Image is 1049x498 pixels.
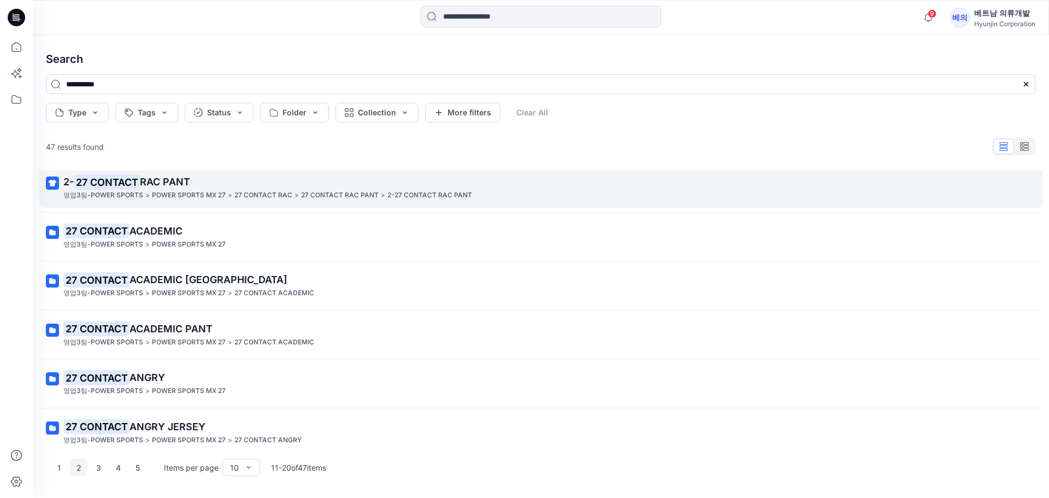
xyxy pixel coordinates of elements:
mark: 27 CONTACT [63,321,129,336]
button: 4 [109,459,127,476]
p: POWER SPORTS MX 27 [152,385,226,397]
span: ANGRY [129,372,165,383]
p: > [294,190,299,201]
p: > [381,190,385,201]
p: > [145,190,150,201]
button: 2 [70,459,87,476]
p: 영업3팀-POWER SPORTS [63,385,143,397]
p: POWER SPORTS MX 27 [152,239,226,250]
a: 27 CONTACTANGRY JERSEY영업3팀-POWER SPORTS>POWER SPORTS MX 27>27 CONTACT ANGRY [39,413,1042,453]
p: 영업3팀-POWER SPORTS [63,337,143,348]
a: 27 CONTACTACADEMIC영업3팀-POWER SPORTS>POWER SPORTS MX 27 [39,217,1042,257]
p: 27 CONTACT RAC [234,190,292,201]
p: 영업3팀-POWER SPORTS [63,190,143,201]
p: > [228,435,232,446]
button: Tags [115,103,178,122]
button: More filters [425,103,500,122]
p: > [145,385,150,397]
p: > [228,337,232,348]
p: POWER SPORTS MX 27 [152,435,226,446]
p: > [145,239,150,250]
span: ACADEMIC [GEOGRAPHIC_DATA] [129,274,287,285]
mark: 27 CONTACT [63,419,129,434]
div: 베트남 의류개발 [974,7,1035,20]
button: Collection [335,103,419,122]
span: ANGRY JERSEY [129,421,205,432]
p: 27 CONTACT RAC PANT [301,190,379,201]
span: ACADEMIC PANT [129,323,213,335]
span: ACADEMIC [129,225,182,237]
p: > [145,337,150,348]
p: Items per page [164,462,219,473]
span: RAC PANT [140,176,190,188]
p: > [145,288,150,299]
a: 2-27 CONTACTRAC PANT영업3팀-POWER SPORTS>POWER SPORTS MX 27>27 CONTACT RAC>27 CONTACT RAC PANT>2-27 ... [39,168,1042,208]
p: > [228,190,232,201]
p: 27 CONTACT ACADEMIC [234,288,314,299]
span: 9 [928,9,936,18]
p: 2-27 CONTACT RAC PANT [387,190,472,201]
button: 5 [129,459,146,476]
span: 2- [63,176,74,188]
button: Type [46,103,109,122]
h4: Search [37,44,1045,74]
p: > [145,435,150,446]
button: Folder [260,103,329,122]
p: 27 CONTACT ANGRY [234,435,302,446]
mark: 27 CONTACT [74,174,140,190]
p: POWER SPORTS MX 27 [152,288,226,299]
p: POWER SPORTS MX 27 [152,337,226,348]
p: 11 - 20 of 47 items [271,462,326,473]
p: 27 CONTACT ACADEMIC [234,337,314,348]
button: Status [185,103,254,122]
p: > [228,288,232,299]
a: 27 CONTACTACADEMIC [GEOGRAPHIC_DATA]영업3팀-POWER SPORTS>POWER SPORTS MX 27>27 CONTACT ACADEMIC [39,266,1042,306]
p: 47 results found [46,141,104,153]
p: 영업3팀-POWER SPORTS [63,239,143,250]
a: 27 CONTACTACADEMIC PANT영업3팀-POWER SPORTS>POWER SPORTS MX 27>27 CONTACT ACADEMIC [39,315,1042,355]
p: 영업3팀-POWER SPORTS [63,288,143,299]
mark: 27 CONTACT [63,223,129,238]
div: Hyunjin Corporation [974,20,1035,28]
div: 10 [230,462,239,473]
button: 1 [50,459,68,476]
mark: 27 CONTACT [63,370,129,385]
p: POWER SPORTS MX 27 [152,190,226,201]
mark: 27 CONTACT [63,272,129,288]
div: 베의 [950,8,970,27]
p: 영업3팀-POWER SPORTS [63,435,143,446]
button: 3 [90,459,107,476]
a: 27 CONTACTANGRY영업3팀-POWER SPORTS>POWER SPORTS MX 27 [39,364,1042,403]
